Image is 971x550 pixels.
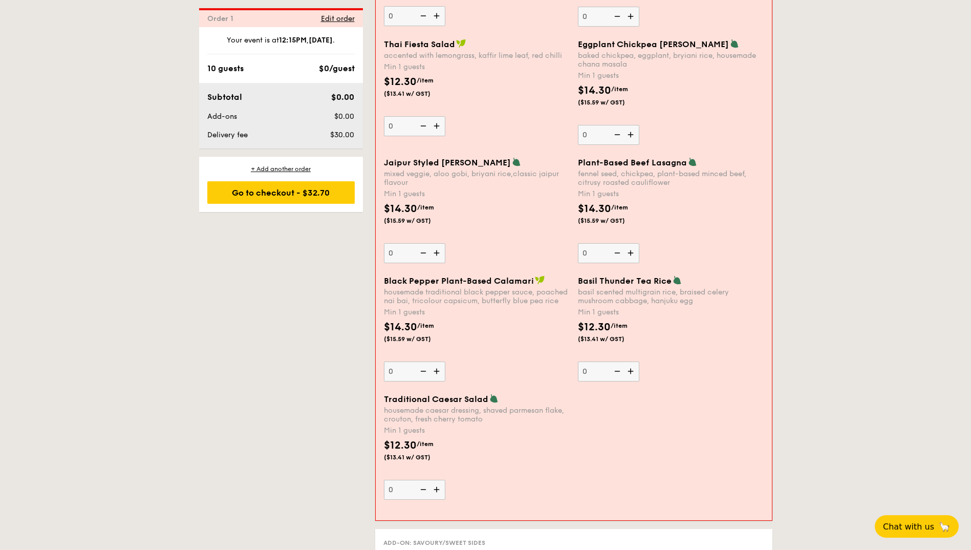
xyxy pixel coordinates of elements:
[207,165,355,173] div: + Add another order
[624,362,639,381] img: icon-add.58712e84.svg
[578,39,729,49] span: Eggplant Chickpea [PERSON_NAME]
[384,394,488,404] span: Traditional Caesar Salad
[384,307,570,318] div: Min 1 guests
[384,426,570,436] div: Min 1 guests
[578,98,648,107] span: ($15.59 w/ GST)
[883,522,934,532] span: Chat with us
[578,7,639,27] input: $12.30/item($13.41 w/ GST)
[430,362,445,381] img: icon-add.58712e84.svg
[321,14,355,23] span: Edit order
[417,204,434,211] span: /item
[384,90,454,98] span: ($13.41 w/ GST)
[309,36,333,45] strong: [DATE]
[384,203,417,215] span: $14.30
[384,217,454,225] span: ($15.59 w/ GST)
[489,394,499,403] img: icon-vegetarian.fe4039eb.svg
[417,77,434,84] span: /item
[384,170,570,187] div: mixed veggie, aloo gobi, briyani rice,classic jaipur flavour
[207,35,355,54] div: Your event is at , .
[384,158,511,167] span: Jaipur Styled [PERSON_NAME]
[578,362,639,382] input: Basil Thunder Tea Ricebasil scented multigrain rice, braised celery mushroom cabbage, hanjuku egg...
[609,362,624,381] img: icon-reduce.1d2dbef1.svg
[207,112,237,121] span: Add-ons
[578,84,611,97] span: $14.30
[384,362,445,382] input: Black Pepper Plant-Based Calamarihousemade traditional black pepper sauce, poached nai bai, trico...
[417,440,434,448] span: /item
[384,406,570,424] div: housemade caesar dressing, shaved parmesan flake, crouton, fresh cherry tomato
[430,243,445,263] img: icon-add.58712e84.svg
[624,125,639,144] img: icon-add.58712e84.svg
[578,217,648,225] span: ($15.59 w/ GST)
[673,276,682,285] img: icon-vegetarian.fe4039eb.svg
[578,321,611,333] span: $12.30
[624,7,639,26] img: icon-add.58712e84.svg
[384,335,454,343] span: ($15.59 w/ GST)
[383,539,485,546] span: Add-on: Savoury/Sweet Sides
[578,158,687,167] span: Plant-Based Beef Lasagna
[938,521,951,533] span: 🦙
[578,170,764,187] div: fennel seed, chickpea, plant-based minced beef, citrusy roasted cauliflower
[334,112,354,121] span: $0.00
[384,62,570,72] div: Min 1 guests
[207,181,355,204] div: Go to checkout - $32.70
[384,243,445,263] input: Jaipur Styled [PERSON_NAME]mixed veggie, aloo gobi, briyani rice,classic jaipur flavourMin 1 gues...
[624,243,639,263] img: icon-add.58712e84.svg
[578,51,764,69] div: baked chickpea, eggplant, bryiani rice, housemade chana masala
[207,131,248,139] span: Delivery fee
[578,125,639,145] input: Eggplant Chickpea [PERSON_NAME]baked chickpea, eggplant, bryiani rice, housemade chana masalaMin ...
[415,116,430,136] img: icon-reduce.1d2dbef1.svg
[415,6,430,26] img: icon-reduce.1d2dbef1.svg
[456,39,466,48] img: icon-vegan.f8ff3823.svg
[688,157,697,166] img: icon-vegetarian.fe4039eb.svg
[430,6,445,26] img: icon-add.58712e84.svg
[578,71,764,81] div: Min 1 guests
[609,7,624,26] img: icon-reduce.1d2dbef1.svg
[535,276,545,285] img: icon-vegan.f8ff3823.svg
[207,14,238,23] span: Order 1
[384,480,445,500] input: Traditional Caesar Saladhousemade caesar dressing, shaved parmesan flake, crouton, fresh cherry t...
[384,276,534,286] span: Black Pepper Plant-Based Calamari
[384,189,570,199] div: Min 1 guests
[384,39,455,49] span: Thai Fiesta Salad
[384,51,570,60] div: accented with lemongrass, kaffir lime leaf, red chilli
[417,322,434,329] span: /item
[609,125,624,144] img: icon-reduce.1d2dbef1.svg
[512,157,521,166] img: icon-vegetarian.fe4039eb.svg
[384,321,417,333] span: $14.30
[384,288,570,305] div: housemade traditional black pepper sauce, poached nai bai, tricolour capsicum, butterfly blue pea...
[415,480,430,499] img: icon-reduce.1d2dbef1.svg
[415,362,430,381] img: icon-reduce.1d2dbef1.svg
[578,276,672,286] span: Basil Thunder Tea Rice
[330,131,354,139] span: $30.00
[415,243,430,263] img: icon-reduce.1d2dbef1.svg
[279,36,307,45] strong: 12:15PM
[384,439,417,452] span: $12.30
[578,243,639,263] input: Plant-Based Beef Lasagnafennel seed, chickpea, plant-based minced beef, citrusy roasted cauliflow...
[319,62,355,75] div: $0/guest
[578,288,764,305] div: basil scented multigrain rice, braised celery mushroom cabbage, hanjuku egg
[611,86,628,93] span: /item
[384,6,445,26] input: $12.30($13.41 w/ GST)
[578,189,764,199] div: Min 1 guests
[207,62,244,75] div: 10 guests
[384,116,445,136] input: Thai Fiesta Saladaccented with lemongrass, kaffir lime leaf, red chilliMin 1 guests$12.30/item($1...
[609,243,624,263] img: icon-reduce.1d2dbef1.svg
[611,204,628,211] span: /item
[875,515,959,538] button: Chat with us🦙
[331,92,354,102] span: $0.00
[430,116,445,136] img: icon-add.58712e84.svg
[384,76,417,88] span: $12.30
[611,322,628,329] span: /item
[578,335,648,343] span: ($13.41 w/ GST)
[578,203,611,215] span: $14.30
[207,92,242,102] span: Subtotal
[384,453,454,461] span: ($13.41 w/ GST)
[430,480,445,499] img: icon-add.58712e84.svg
[730,39,739,48] img: icon-vegetarian.fe4039eb.svg
[578,307,764,318] div: Min 1 guests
